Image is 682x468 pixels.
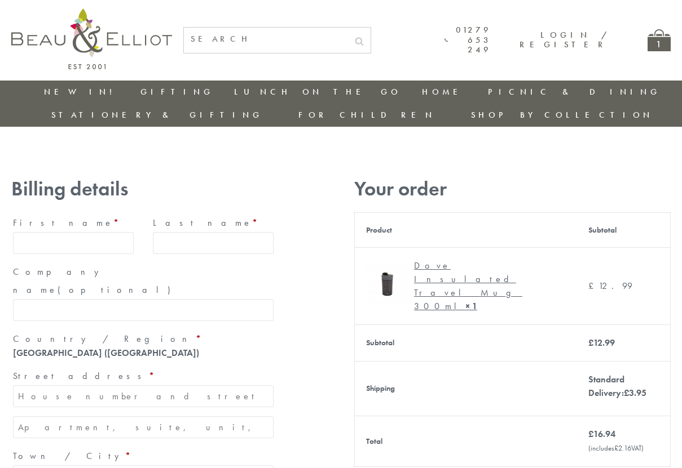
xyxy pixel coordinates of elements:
[13,263,274,299] label: Company name
[184,28,348,51] input: SEARCH
[465,300,477,312] strong: × 1
[13,347,199,359] strong: [GEOGRAPHIC_DATA] ([GEOGRAPHIC_DATA])
[624,387,646,399] bdi: 3.95
[354,416,577,466] th: Total
[13,447,274,465] label: Town / City
[58,284,177,296] span: (optional)
[366,263,408,305] img: Dove Grande Travel Mug 450ml
[13,416,274,438] input: Apartment, suite, unit, etc. (optional)
[354,177,671,200] h3: Your order
[488,86,661,97] a: Picnic & Dining
[588,280,632,292] bdi: 12.99
[51,109,263,121] a: Stationery & Gifting
[11,8,172,69] img: logo
[366,259,566,313] a: Dove Grande Travel Mug 450ml Dove Insulated Travel Mug 300ml× 1
[13,330,274,348] label: Country / Region
[624,387,629,399] span: £
[614,443,631,453] span: 2.16
[588,337,615,349] bdi: 12.99
[520,29,608,50] a: Login / Register
[354,361,577,416] th: Shipping
[588,337,593,349] span: £
[588,373,646,399] label: Standard Delivery:
[422,86,467,97] a: Home
[614,443,618,453] span: £
[11,177,275,200] h3: Billing details
[445,25,491,55] a: 01279 653 249
[13,214,134,232] label: First name
[577,212,671,247] th: Subtotal
[414,259,557,313] div: Dove Insulated Travel Mug 300ml
[588,443,644,453] small: (includes VAT)
[354,324,577,361] th: Subtotal
[588,428,615,440] bdi: 16.94
[13,367,274,385] label: Street address
[153,214,274,232] label: Last name
[140,86,214,97] a: Gifting
[648,29,671,51] a: 1
[354,212,577,247] th: Product
[298,109,435,121] a: For Children
[588,428,593,440] span: £
[588,280,599,292] span: £
[44,86,120,97] a: New in!
[13,385,274,407] input: House number and street name
[234,86,401,97] a: Lunch On The Go
[471,109,653,121] a: Shop by collection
